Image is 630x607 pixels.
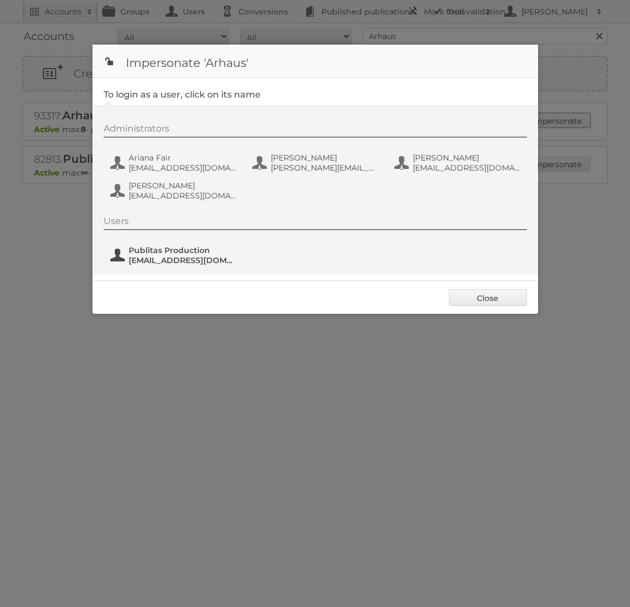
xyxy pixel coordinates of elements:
legend: To login as a user, click on its name [104,89,261,100]
span: [PERSON_NAME][EMAIL_ADDRESS][DOMAIN_NAME] [271,163,379,173]
div: Users [104,216,527,230]
button: Publitas Production [EMAIL_ADDRESS][DOMAIN_NAME] [109,244,240,266]
span: [PERSON_NAME] [129,181,237,191]
span: [EMAIL_ADDRESS][DOMAIN_NAME] [129,255,237,265]
button: [PERSON_NAME] [EMAIL_ADDRESS][DOMAIN_NAME] [109,179,240,202]
span: [EMAIL_ADDRESS][DOMAIN_NAME] [129,191,237,201]
a: Close [449,289,527,306]
span: Publitas Production [129,245,237,255]
span: [PERSON_NAME] [271,153,379,163]
span: [EMAIL_ADDRESS][DOMAIN_NAME] [129,163,237,173]
span: [PERSON_NAME] [413,153,521,163]
h1: Impersonate 'Arhaus' [92,45,538,78]
span: [EMAIL_ADDRESS][DOMAIN_NAME] [413,163,521,173]
button: [PERSON_NAME] [EMAIL_ADDRESS][DOMAIN_NAME] [393,152,524,174]
button: [PERSON_NAME] [PERSON_NAME][EMAIL_ADDRESS][DOMAIN_NAME] [251,152,382,174]
div: Administrators [104,123,527,138]
button: Ariana Fair [EMAIL_ADDRESS][DOMAIN_NAME] [109,152,240,174]
span: Ariana Fair [129,153,237,163]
